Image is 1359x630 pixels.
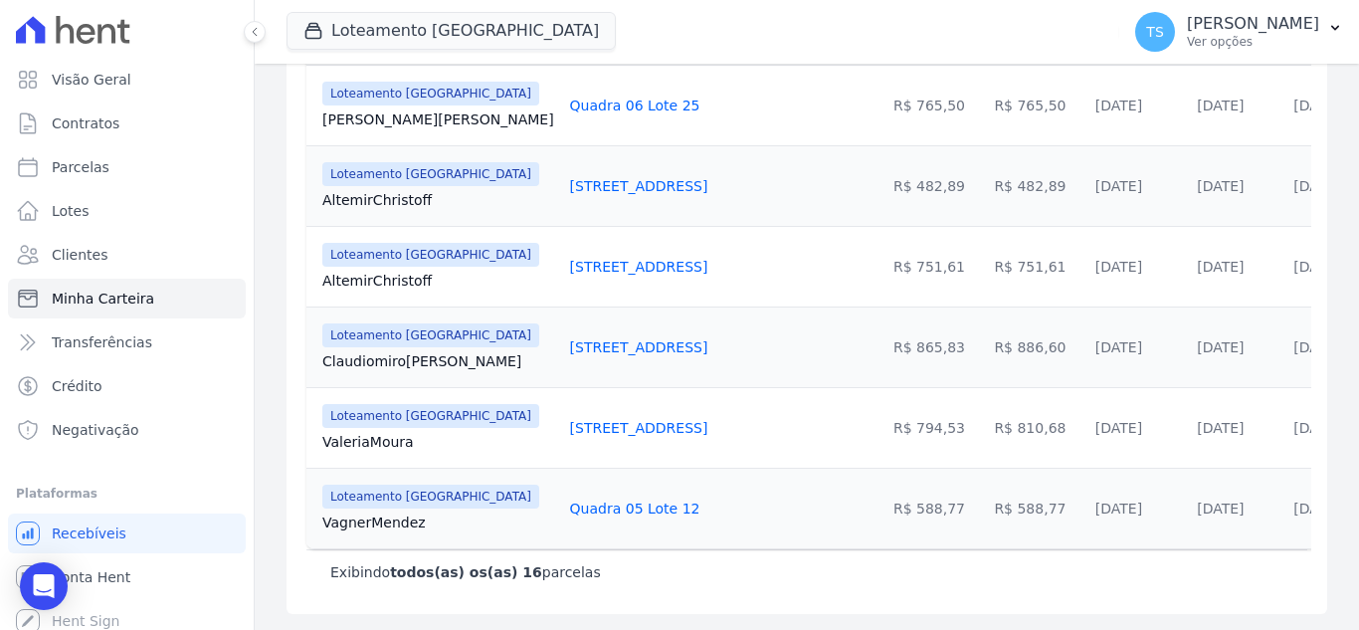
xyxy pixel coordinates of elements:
span: Loteamento [GEOGRAPHIC_DATA] [322,404,539,428]
a: [DATE] [1293,178,1340,194]
span: Loteamento [GEOGRAPHIC_DATA] [322,82,539,105]
a: [DATE] [1095,259,1142,275]
a: Quadra 05 Lote 12 [570,501,700,517]
span: Negativação [52,420,139,440]
a: Parcelas [8,147,246,187]
a: [STREET_ADDRESS] [570,420,708,436]
a: Minha Carteira [8,279,246,318]
td: R$ 865,83 [885,307,986,387]
a: [DATE] [1095,98,1142,113]
button: TS [PERSON_NAME] Ver opções [1119,4,1359,60]
a: [DATE] [1293,501,1340,517]
a: Contratos [8,104,246,143]
a: Crédito [8,366,246,406]
a: [DATE] [1095,339,1142,355]
a: [DATE] [1197,259,1244,275]
span: Conta Hent [52,567,130,587]
a: [DATE] [1293,98,1340,113]
a: [DATE] [1197,98,1244,113]
span: Crédito [52,376,102,396]
td: R$ 765,50 [885,65,986,145]
a: [DATE] [1293,259,1340,275]
a: VagnerMendez [322,513,554,532]
a: [DATE] [1197,501,1244,517]
a: Transferências [8,322,246,362]
p: Ver opções [1187,34,1319,50]
td: R$ 751,61 [986,226,1086,307]
span: Loteamento [GEOGRAPHIC_DATA] [322,243,539,267]
span: Lotes [52,201,90,221]
td: R$ 482,89 [885,145,986,226]
a: [DATE] [1293,339,1340,355]
p: [PERSON_NAME] [1187,14,1319,34]
b: todos(as) os(as) 16 [390,564,542,580]
span: Minha Carteira [52,289,154,309]
a: Conta Hent [8,557,246,597]
a: Recebíveis [8,514,246,553]
a: [DATE] [1095,420,1142,436]
a: AltemirChristoff [322,271,554,291]
p: Exibindo parcelas [330,562,601,582]
a: [DATE] [1197,339,1244,355]
td: R$ 886,60 [986,307,1086,387]
div: Open Intercom Messenger [20,562,68,610]
a: Quadra 06 Lote 25 [570,98,700,113]
span: Loteamento [GEOGRAPHIC_DATA] [322,485,539,509]
a: [STREET_ADDRESS] [570,259,708,275]
td: R$ 810,68 [986,387,1086,468]
td: R$ 794,53 [885,387,986,468]
span: Transferências [52,332,152,352]
a: [DATE] [1095,178,1142,194]
span: Clientes [52,245,107,265]
a: [STREET_ADDRESS] [570,339,708,355]
span: Parcelas [52,157,109,177]
a: Claudiomiro[PERSON_NAME] [322,351,554,371]
div: Plataformas [16,482,238,506]
span: Loteamento [GEOGRAPHIC_DATA] [322,162,539,186]
span: Visão Geral [52,70,131,90]
a: [DATE] [1293,420,1340,436]
a: [DATE] [1197,420,1244,436]
button: Loteamento [GEOGRAPHIC_DATA] [287,12,616,50]
td: R$ 588,77 [885,468,986,548]
span: Loteamento [GEOGRAPHIC_DATA] [322,323,539,347]
a: [DATE] [1095,501,1142,517]
a: Visão Geral [8,60,246,100]
a: Negativação [8,410,246,450]
a: ValeriaMoura [322,432,554,452]
span: Contratos [52,113,119,133]
a: AltemirChristoff [322,190,554,210]
a: Clientes [8,235,246,275]
a: Lotes [8,191,246,231]
td: R$ 588,77 [986,468,1086,548]
td: R$ 765,50 [986,65,1086,145]
span: Recebíveis [52,524,126,543]
a: [STREET_ADDRESS] [570,178,708,194]
a: [DATE] [1197,178,1244,194]
td: R$ 482,89 [986,145,1086,226]
td: R$ 751,61 [885,226,986,307]
a: [PERSON_NAME][PERSON_NAME] [322,109,554,129]
span: TS [1146,25,1163,39]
